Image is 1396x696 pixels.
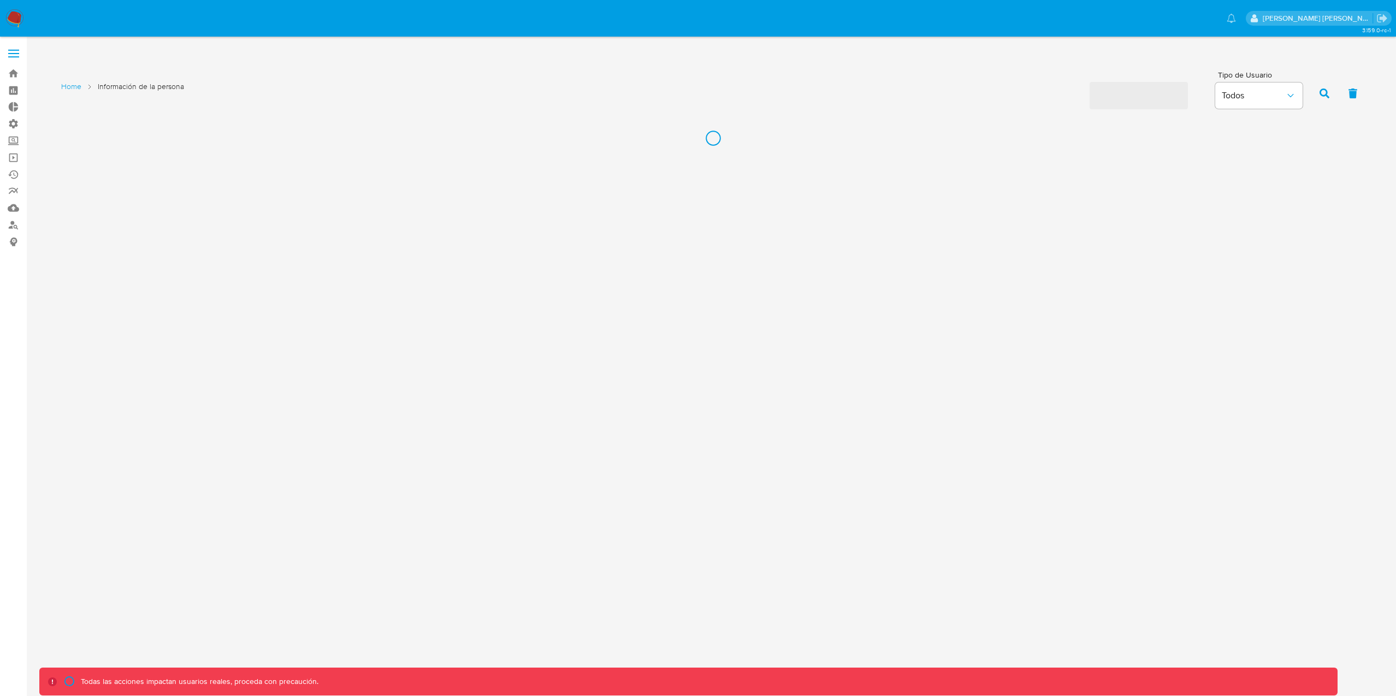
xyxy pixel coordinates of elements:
[98,81,184,92] span: Información de la persona
[61,81,81,92] a: Home
[1227,14,1236,23] a: Notificaciones
[1218,71,1305,79] span: Tipo de Usuario
[1215,82,1303,109] button: Todos
[1263,13,1373,23] p: angelamaria.francopatino@mercadolibre.com.co
[61,77,184,108] nav: List of pages
[1090,82,1188,109] span: ‌
[1376,13,1388,24] a: Salir
[1222,90,1285,101] span: Todos
[78,676,318,687] p: Todas las acciones impactan usuarios reales, proceda con precaución.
